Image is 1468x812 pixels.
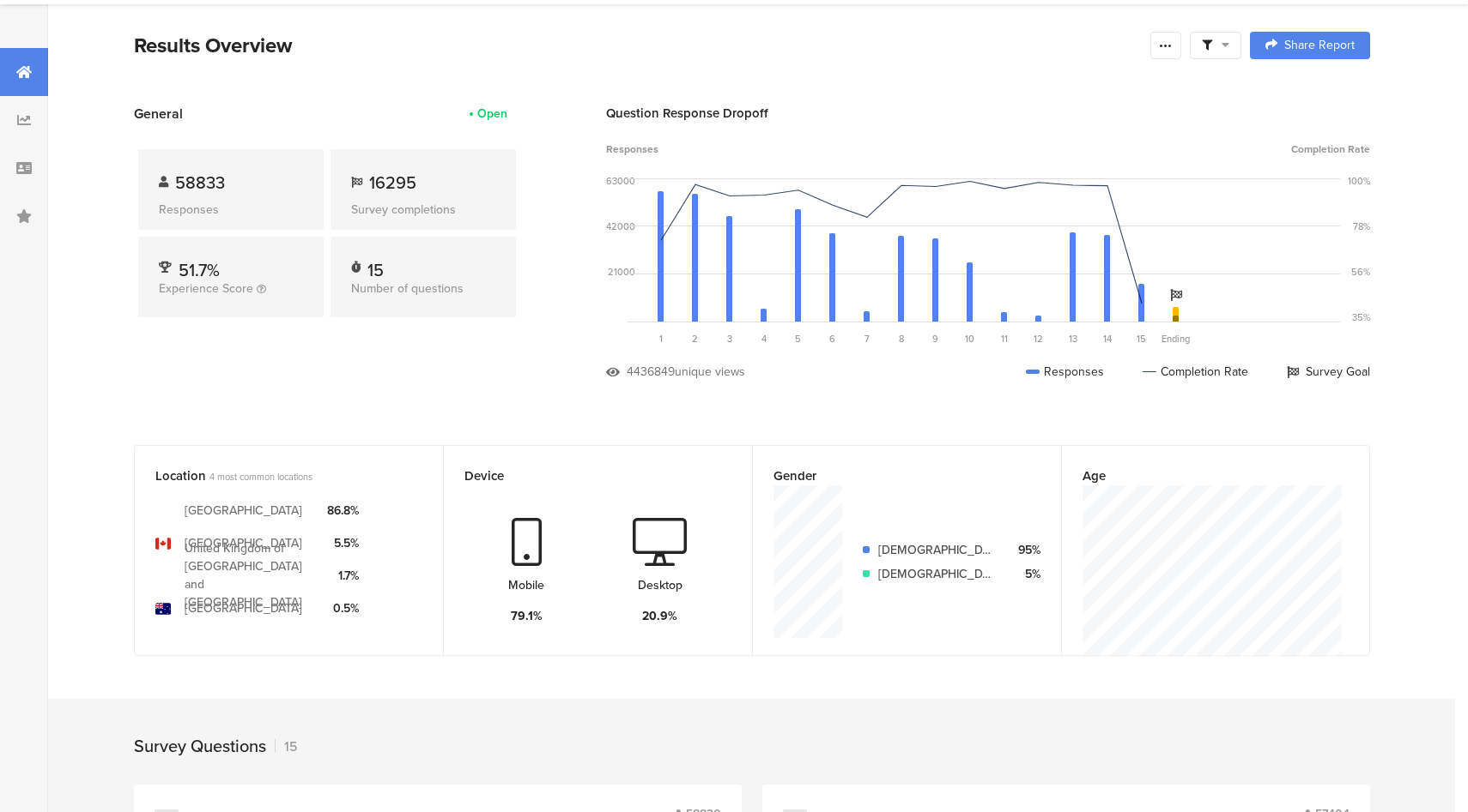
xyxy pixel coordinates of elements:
div: [GEOGRAPHIC_DATA] [185,502,302,520]
div: Responses [1026,363,1104,381]
div: 95% [1010,541,1040,559]
div: Open [477,105,507,123]
div: Ending [1159,332,1193,346]
span: Share Report [1284,39,1355,51]
div: Age [1083,466,1320,485]
div: 100% [1348,174,1370,188]
div: 78% [1353,220,1370,233]
div: Question Response Dropoff [606,104,1370,123]
span: 7 [864,332,870,346]
span: 14 [1103,332,1112,346]
span: 8 [899,332,904,346]
i: Survey Goal [1170,289,1182,301]
div: 4436849 [627,363,675,381]
div: 15 [275,737,298,756]
div: 35% [1352,310,1370,324]
span: 10 [965,332,974,346]
span: 13 [1069,332,1077,346]
div: 63000 [606,174,635,188]
span: Responses [606,141,658,157]
span: 12 [1034,332,1043,346]
div: 5% [1010,565,1040,583]
span: 2 [692,332,698,346]
span: General [134,104,183,123]
div: Desktop [638,576,682,594]
span: 3 [727,332,732,346]
div: Survey Questions [134,733,266,759]
div: Survey completions [351,201,495,219]
span: 51.7% [179,257,220,283]
span: 4 [761,332,767,346]
div: Mobile [508,576,544,594]
div: United Kingdom of [GEOGRAPHIC_DATA] and [GEOGRAPHIC_DATA] [185,539,313,611]
div: 0.5% [327,599,359,617]
span: 11 [1001,332,1008,346]
div: 21000 [608,265,635,279]
div: unique views [675,363,745,381]
span: Experience Score [159,280,253,298]
div: Gender [773,466,1012,485]
span: 6 [829,332,835,346]
span: 5 [795,332,801,346]
span: 4 most common locations [209,470,312,484]
div: [DEMOGRAPHIC_DATA] [878,565,997,583]
div: Location [155,466,394,485]
span: 58833 [175,170,225,195]
div: 20.9% [642,607,677,625]
div: [GEOGRAPHIC_DATA] [185,599,302,617]
div: [GEOGRAPHIC_DATA] [185,534,302,552]
span: Completion Rate [1291,141,1370,157]
div: 42000 [606,220,635,233]
div: Survey Goal [1287,363,1370,381]
div: Results Overview [134,30,1142,61]
div: Completion Rate [1143,363,1248,381]
div: 56% [1351,265,1370,279]
div: 79.1% [511,607,543,625]
span: 1 [659,332,663,346]
div: 15 [367,257,384,274]
span: 16295 [369,170,416,195]
div: Responses [159,201,303,219]
div: 86.8% [327,502,359,520]
div: [DEMOGRAPHIC_DATA] [878,541,997,559]
div: 1.7% [327,567,359,585]
span: 15 [1137,332,1146,346]
span: 9 [932,332,938,346]
div: Device [464,466,703,485]
span: Number of questions [351,280,464,298]
div: 5.5% [327,534,359,552]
